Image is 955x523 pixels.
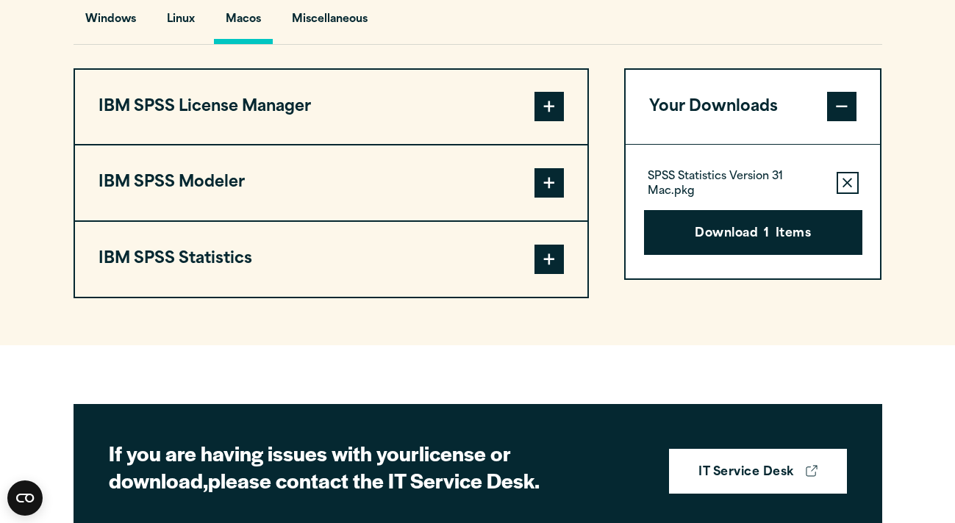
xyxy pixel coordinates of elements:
[648,170,825,199] p: SPSS Statistics Version 31 Mac.pkg
[75,70,587,145] button: IBM SPSS License Manager
[75,145,587,220] button: IBM SPSS Modeler
[75,222,587,297] button: IBM SPSS Statistics
[669,449,846,494] a: IT Service Desk
[764,225,769,244] span: 1
[626,70,881,145] button: Your Downloads
[698,464,793,483] strong: IT Service Desk
[109,438,511,495] strong: license or download,
[626,144,881,278] div: Your Downloads
[155,2,207,44] button: Linux
[644,210,862,256] button: Download1Items
[74,2,148,44] button: Windows
[280,2,379,44] button: Miscellaneous
[214,2,273,44] button: Macos
[109,439,623,494] h2: If you are having issues with your please contact the IT Service Desk.
[7,480,43,516] button: Open CMP widget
